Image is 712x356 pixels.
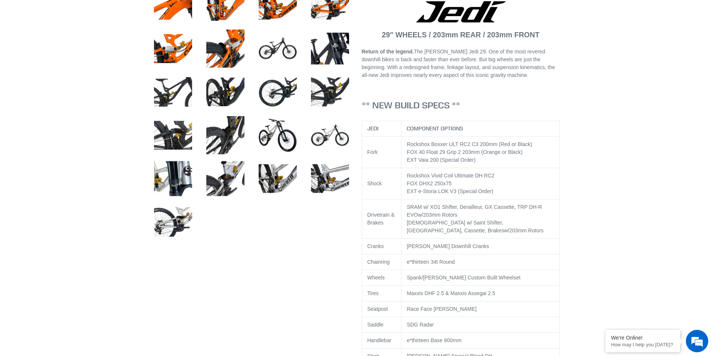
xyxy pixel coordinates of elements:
[309,158,351,199] img: Load image into Gallery viewer, JEDI 29 - Complete Bike
[407,157,475,163] span: EXT Vaia 200 (Special Order)
[362,168,401,199] td: Shock
[152,201,194,242] img: Load image into Gallery viewer, JEDI 29 - Complete Bike
[362,286,401,301] td: Tires
[309,28,351,69] img: Load image into Gallery viewer, JEDI 29 - Complete Bike
[401,121,560,137] th: COMPONENT OPTIONS
[257,158,298,199] img: Load image into Gallery viewer, JEDI 29 - Complete Bike
[205,28,246,69] img: Load image into Gallery viewer, JEDI 29 - Complete Bike
[8,41,19,52] div: Navigation go back
[407,180,451,186] span: FOX DHX2 250x75
[407,141,532,147] span: Rockshox Boxxer ULT RC2 C3 200mm (Red or Black)
[123,4,141,22] div: Minimize live chat window
[407,188,493,194] span: EXT e-Storia LOK V3 (Special Order)
[407,173,494,179] span: Rockshox Vivid Coil Ultimate DH RC2
[362,301,401,317] td: Seatpost
[401,254,560,270] td: e*thirteen 34t Round
[205,158,246,199] img: Load image into Gallery viewer, JEDI 29 - Complete Bike
[152,158,194,199] img: Load image into Gallery viewer, JEDI 29 - Complete Bike
[152,71,194,112] img: Load image into Gallery viewer, JEDI 29 - Complete Bike
[362,137,401,168] td: Fork
[401,333,560,349] td: e*thirteen Base 800mm
[407,204,542,218] span: TRP DH-R EVO
[401,301,560,317] td: Race Face [PERSON_NAME]
[362,254,401,270] td: Chainring
[401,239,560,254] td: [PERSON_NAME] Downhill Cranks
[407,149,523,155] span: FOX 40 Float 29 Grip 2 203mm (Orange or Black)
[407,203,554,219] div: SRAM w/ XO1 Shifter, Derailleur, GX Cassette, w/203mm Rotors
[416,1,506,22] img: Jedi Logo
[401,317,560,333] td: SDG Radar
[362,100,560,111] h3: ** NEW BUILD SPECS **
[362,48,560,79] p: The [PERSON_NAME] Jedi 29. One of the most revered downhill bikes is back and faster than ever be...
[407,275,520,281] span: Spank/[PERSON_NAME] Custom Built Wheelset
[401,286,560,301] td: Maxxis DHF 2.5 & Maxxis Assegai 2.5
[257,71,298,112] img: Load image into Gallery viewer, JEDI 29 - Complete Bike
[382,31,540,39] strong: 29" WHEELS / 203mm REAR / 203mm FRONT
[362,239,401,254] td: Cranks
[362,317,401,333] td: Saddle
[362,49,414,55] strong: Return of the legend.
[407,219,554,235] div: [DEMOGRAPHIC_DATA] w/ Saint Shifter, [GEOGRAPHIC_DATA], Cassette, Brakes w/203mm Rotors
[43,94,103,170] span: We're online!
[50,42,137,52] div: Chat with us now
[152,28,194,69] img: Load image into Gallery viewer, JEDI 29 - Complete Bike
[362,270,401,286] td: Wheels
[611,335,675,341] div: We're Online!
[24,37,43,56] img: d_696896380_company_1647369064580_696896380
[152,115,194,156] img: Load image into Gallery viewer, JEDI 29 - Complete Bike
[257,115,298,156] img: Load image into Gallery viewer, JEDI 29 - Complete Bike
[205,115,246,156] img: Load image into Gallery viewer, JEDI 29 - Complete Bike
[257,28,298,69] img: Load image into Gallery viewer, JEDI 29 - Complete Bike
[362,333,401,349] td: Handlebar
[611,342,675,347] p: How may I help you today?
[309,115,351,156] img: Load image into Gallery viewer, JEDI 29 - Complete Bike
[362,121,401,137] th: JEDI
[4,204,142,230] textarea: Type your message and hit 'Enter'
[362,199,401,239] td: Drivetrain & Brakes
[309,71,351,112] img: Load image into Gallery viewer, JEDI 29 - Complete Bike
[205,71,246,112] img: Load image into Gallery viewer, JEDI 29 - Complete Bike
